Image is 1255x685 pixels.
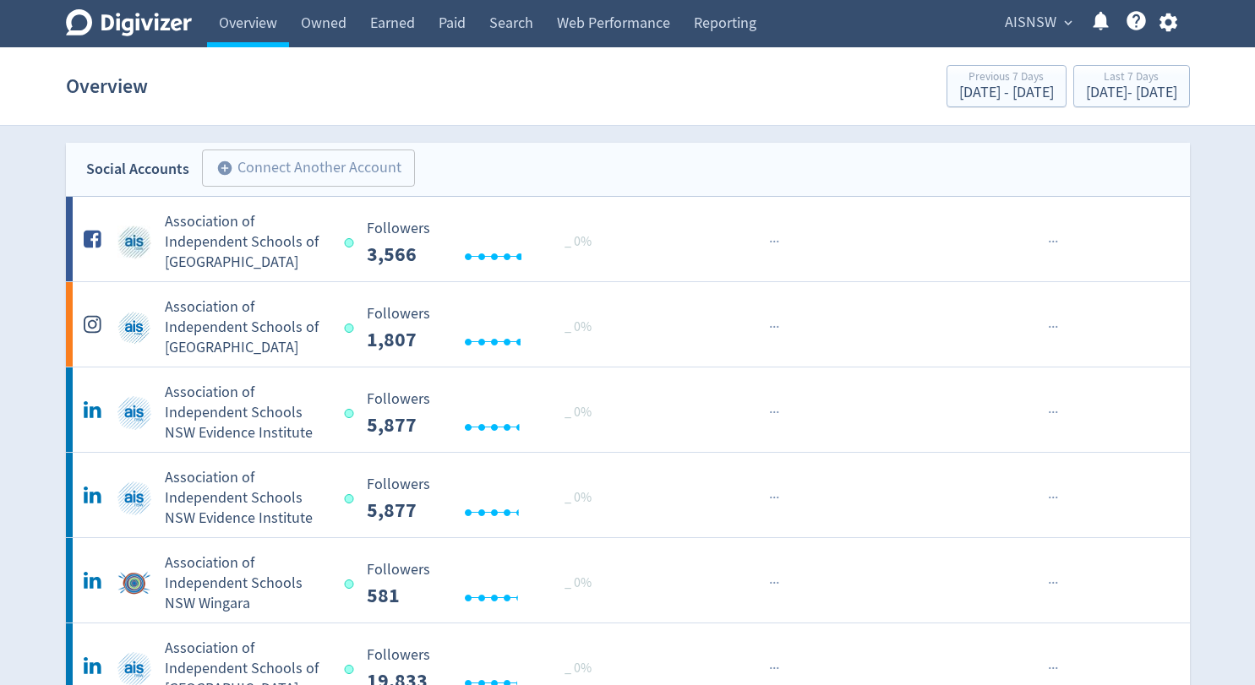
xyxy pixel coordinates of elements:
h1: Overview [66,59,148,113]
span: · [1048,573,1051,594]
div: Last 7 Days [1086,71,1177,85]
svg: Followers --- [358,306,612,351]
span: Data last synced: 8 Sep 2025, 9:01pm (AEST) [345,323,359,333]
span: · [769,487,772,508]
a: Association of Independent Schools of NSW undefinedAssociation of Independent Schools of [GEOGRAP... [66,197,1190,281]
span: · [772,658,776,679]
img: Association of Independent Schools of NSW undefined [117,311,151,345]
span: · [776,487,779,508]
span: · [769,658,772,679]
span: · [1051,487,1055,508]
span: · [776,317,779,338]
span: · [1048,658,1051,679]
span: _ 0% [565,489,592,506]
span: · [769,231,772,253]
a: Association of Independent Schools NSW Evidence Institute undefinedAssociation of Independent Sch... [66,453,1190,537]
h5: Association of Independent Schools of [GEOGRAPHIC_DATA] [165,212,330,273]
span: AISNSW [1005,9,1056,36]
a: Association of Independent Schools NSW Wingara undefinedAssociation of Independent Schools NSW Wi... [66,538,1190,622]
span: Data last synced: 9 Sep 2025, 2:01am (AEST) [345,409,359,418]
div: Previous 7 Days [959,71,1054,85]
span: · [776,658,779,679]
span: · [776,231,779,253]
span: expand_more [1061,15,1076,30]
span: · [1055,658,1058,679]
span: Data last synced: 9 Sep 2025, 2:01am (AEST) [345,494,359,503]
span: · [1055,402,1058,423]
button: Last 7 Days[DATE]- [DATE] [1073,65,1190,107]
span: _ 0% [565,233,592,250]
svg: Followers --- [358,476,612,521]
span: _ 0% [565,404,592,421]
h5: Association of Independent Schools of [GEOGRAPHIC_DATA] [165,297,330,358]
span: · [1048,231,1051,253]
button: AISNSW [999,9,1077,36]
span: Data last synced: 9 Sep 2025, 2:01am (AEST) [345,665,359,674]
span: · [776,402,779,423]
span: · [772,402,776,423]
span: add_circle [216,160,233,177]
span: · [769,402,772,423]
svg: Followers --- [358,391,612,436]
span: · [1048,402,1051,423]
span: · [1055,317,1058,338]
span: · [1051,658,1055,679]
span: · [776,573,779,594]
span: _ 0% [565,660,592,677]
img: Association of Independent Schools of NSW undefined [117,226,151,259]
img: Association of Independent Schools NSW Wingara undefined [117,567,151,601]
svg: Followers --- [358,220,612,265]
span: · [769,317,772,338]
h5: Association of Independent Schools NSW Wingara [165,553,330,614]
span: · [1051,573,1055,594]
span: · [1051,317,1055,338]
span: · [772,231,776,253]
span: · [1051,231,1055,253]
span: _ 0% [565,574,592,591]
span: · [772,317,776,338]
img: Association of Independent Schools NSW Evidence Institute undefined [117,396,151,430]
span: · [772,573,776,594]
span: Data last synced: 9 Sep 2025, 2:01am (AEST) [345,579,359,589]
h5: Association of Independent Schools NSW Evidence Institute [165,468,330,529]
a: Association of Independent Schools of NSW undefinedAssociation of Independent Schools of [GEOGRAP... [66,282,1190,367]
span: · [1048,487,1051,508]
span: · [1048,317,1051,338]
button: Connect Another Account [202,150,415,187]
div: [DATE] - [DATE] [1086,85,1177,101]
span: · [1055,487,1058,508]
span: · [1051,402,1055,423]
span: · [772,487,776,508]
span: · [1055,231,1058,253]
svg: Followers --- [358,562,612,606]
button: Previous 7 Days[DATE] - [DATE] [947,65,1067,107]
img: Association of Independent Schools NSW Evidence Institute undefined [117,481,151,515]
span: _ 0% [565,318,592,335]
div: [DATE] - [DATE] [959,85,1054,101]
span: · [1055,573,1058,594]
h5: Association of Independent Schools NSW Evidence Institute [165,383,330,443]
a: Association of Independent Schools NSW Evidence Institute undefinedAssociation of Independent Sch... [66,367,1190,452]
div: Social Accounts [86,157,189,182]
a: Connect Another Account [189,152,415,187]
span: · [769,573,772,594]
span: Data last synced: 8 Sep 2025, 9:01pm (AEST) [345,238,359,247]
